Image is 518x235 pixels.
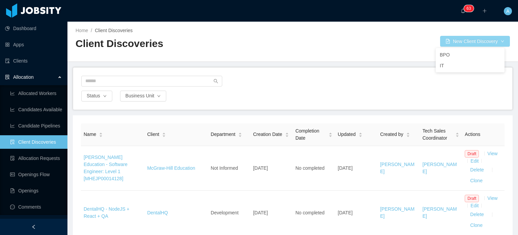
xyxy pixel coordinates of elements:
button: Delete [465,165,489,175]
i: icon: caret-down [285,134,289,136]
i: icon: caret-down [456,134,459,136]
button: Clone [465,220,488,231]
a: [PERSON_NAME] Education - Software Engineer: Level 1 [MHEJP00014128] [84,155,127,181]
i: icon: caret-down [358,134,362,136]
i: icon: caret-down [406,134,410,136]
i: icon: caret-up [358,132,362,134]
i: icon: caret-up [99,132,103,134]
button: Clone [465,175,488,186]
td: No completed [293,146,335,191]
span: Tech Sales Coordinator [423,127,453,142]
td: [DATE] [335,146,378,191]
a: icon: auditClients [5,54,62,68]
div: Sort [328,132,333,136]
button: icon: file-addNew Client Discoverydown [440,36,510,47]
i: icon: plus [482,8,487,13]
li: IT [436,60,505,71]
a: View [487,195,497,201]
button: Statusicon: down [81,91,112,101]
a: View [487,151,497,156]
i: icon: search [213,79,218,84]
div: Sort [162,132,166,136]
td: Not Informed [208,146,251,191]
span: Creation Date [253,131,282,138]
div: Sort [99,132,103,136]
button: Business Uniticon: down [120,91,167,101]
span: Department [211,131,235,138]
a: icon: appstoreApps [5,38,62,51]
p: 3 [469,5,471,12]
a: icon: pie-chartDashboard [5,22,62,35]
a: icon: idcardOpenings Flow [10,168,62,181]
span: Client Discoveries [95,28,133,33]
a: [PERSON_NAME] [380,162,414,174]
li: BPO [436,49,505,60]
td: [DATE] [250,146,293,191]
a: DentalHQ - NodeJS + React + QA [84,206,129,219]
a: [PERSON_NAME] [423,162,457,174]
a: [PERSON_NAME] [423,206,457,219]
a: icon: line-chartCandidate Pipelines [10,119,62,133]
a: DentalHQ [147,210,168,215]
i: icon: caret-down [99,134,103,136]
span: A [506,7,509,15]
div: Sort [238,132,242,136]
div: Sort [406,132,410,136]
a: Edit [470,158,479,164]
h2: Client Discoveries [76,37,293,51]
i: icon: caret-down [328,134,332,136]
a: icon: file-searchClient Discoveries [10,135,62,149]
p: 6 [466,5,469,12]
i: icon: solution [5,75,10,79]
div: Sort [455,132,459,136]
div: Sort [358,132,363,136]
sup: 63 [464,5,473,12]
i: icon: bell [461,8,465,13]
i: icon: caret-up [328,132,332,134]
i: icon: caret-up [456,132,459,134]
span: Allocation [13,74,34,80]
a: icon: line-chartCandidates Available [10,103,62,116]
a: icon: messageComments [10,200,62,214]
button: Delete [465,209,489,220]
span: / [91,28,92,33]
i: icon: caret-up [238,132,242,134]
div: Sort [285,132,289,136]
a: [PERSON_NAME] [380,206,414,219]
span: Updated [338,131,356,138]
a: icon: robot [5,216,62,230]
a: icon: line-chartAllocated Workers [10,87,62,100]
span: Completion Date [295,127,326,142]
span: Draft [465,195,479,202]
span: Name [84,131,96,138]
a: icon: file-doneAllocation Requests [10,151,62,165]
i: icon: caret-down [238,134,242,136]
i: icon: caret-up [406,132,410,134]
span: Client [147,131,159,138]
a: Edit [470,203,479,208]
a: Home [76,28,88,33]
a: McGraw-Hill Education [147,165,195,171]
span: Actions [465,132,480,137]
span: Created by [380,131,403,138]
i: icon: caret-up [285,132,289,134]
i: icon: caret-down [162,134,166,136]
span: Draft [465,150,479,158]
a: icon: file-textOpenings [10,184,62,197]
i: icon: caret-up [162,132,166,134]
